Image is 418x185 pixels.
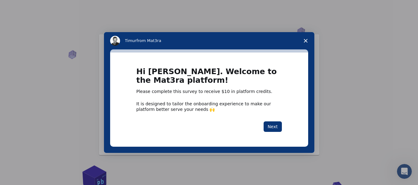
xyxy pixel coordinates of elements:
[136,101,282,112] div: It is designed to tailor the onboarding experience to make our platform better serve your needs 🙌
[125,38,136,43] span: Timur
[12,4,35,10] span: Support
[297,32,314,49] span: Close survey
[136,67,282,89] h1: Hi [PERSON_NAME]. Welcome to the Mat3ra platform!
[136,38,161,43] span: from Mat3ra
[136,89,282,95] div: Please complete this survey to receive $10 in platform credits.
[110,36,120,46] img: Profile image for Timur
[264,121,282,132] button: Next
